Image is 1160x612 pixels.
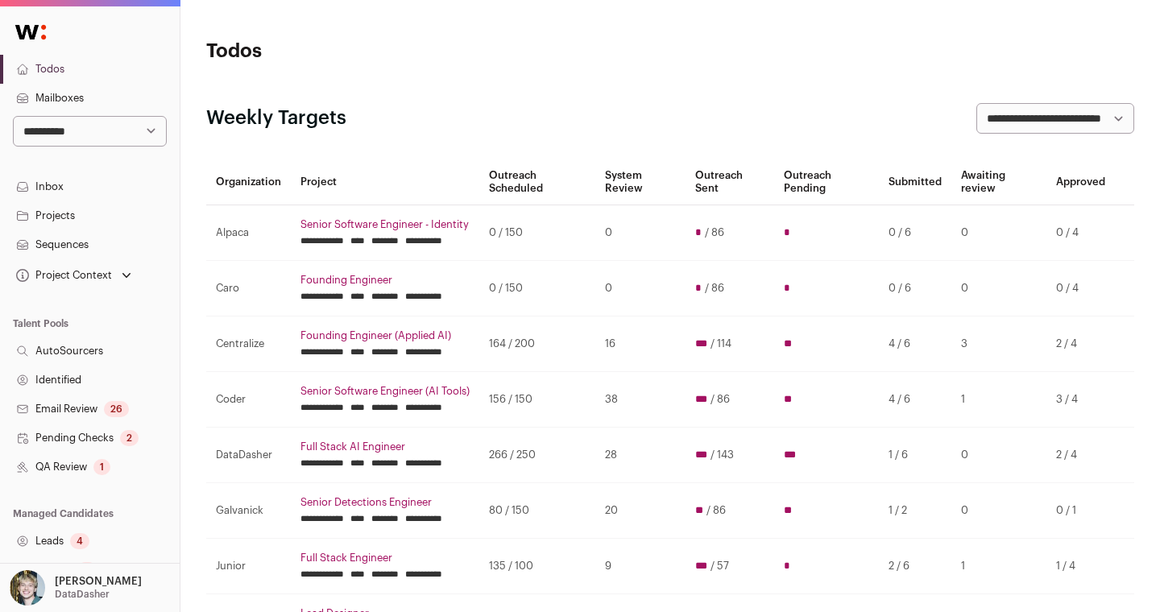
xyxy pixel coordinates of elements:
p: DataDasher [55,588,110,601]
span: / 57 [710,560,729,573]
td: 2 / 4 [1046,428,1115,483]
td: 0 [595,205,686,261]
td: 20 [595,483,686,539]
td: Alpaca [206,205,291,261]
a: Full Stack Engineer [300,552,470,564]
th: Outreach Sent [686,159,774,205]
img: Wellfound [6,16,55,48]
td: 2 / 6 [879,539,951,594]
td: 0 [951,428,1046,483]
th: Outreach Pending [774,159,879,205]
td: 3 / 4 [1046,372,1115,428]
td: 1 [951,372,1046,428]
th: Submitted [879,159,951,205]
td: 0 [595,261,686,316]
div: 2 [120,430,139,446]
a: Founding Engineer [300,274,470,287]
th: System Review [595,159,686,205]
span: / 86 [710,393,730,406]
th: Organization [206,159,291,205]
td: 164 / 200 [479,316,595,372]
a: Founding Engineer (Applied AI) [300,329,470,342]
td: Coder [206,372,291,428]
td: Caro [206,261,291,316]
td: 0 / 6 [879,205,951,261]
td: 1 / 6 [879,428,951,483]
td: 4 / 6 [879,316,951,372]
td: 0 / 150 [479,205,595,261]
td: Centralize [206,316,291,372]
td: 28 [595,428,686,483]
td: 4 / 6 [879,372,951,428]
td: 0 [951,205,1046,261]
td: 0 / 6 [879,261,951,316]
img: 6494470-medium_jpg [10,570,45,606]
button: Open dropdown [13,264,135,287]
a: Senior Software Engineer - Identity [300,218,470,231]
a: Senior Detections Engineer [300,496,470,509]
span: / 143 [710,449,734,461]
a: Senior Software Engineer (AI Tools) [300,385,470,398]
td: 0 / 4 [1046,261,1115,316]
td: 0 [951,483,1046,539]
td: 9 [595,539,686,594]
td: 3 [951,316,1046,372]
td: 0 [951,261,1046,316]
th: Awaiting review [951,159,1046,205]
div: 4 [70,533,89,549]
span: / 86 [705,282,724,295]
div: 1 [93,459,110,475]
span: / 86 [705,226,724,239]
div: 4 [77,562,97,578]
td: 16 [595,316,686,372]
td: 1 [951,539,1046,594]
a: Full Stack AI Engineer [300,440,470,453]
div: Project Context [13,269,112,282]
td: 156 / 150 [479,372,595,428]
td: 80 / 150 [479,483,595,539]
td: Junior [206,539,291,594]
span: / 114 [710,337,731,350]
button: Open dropdown [6,570,145,606]
span: / 86 [706,504,726,517]
th: Outreach Scheduled [479,159,595,205]
td: 2 / 4 [1046,316,1115,372]
td: 0 / 4 [1046,205,1115,261]
th: Approved [1046,159,1115,205]
td: 38 [595,372,686,428]
td: 0 / 150 [479,261,595,316]
div: 26 [104,401,129,417]
td: 135 / 100 [479,539,595,594]
td: DataDasher [206,428,291,483]
td: 1 / 4 [1046,539,1115,594]
td: Galvanick [206,483,291,539]
h1: Todos [206,39,516,64]
td: 0 / 1 [1046,483,1115,539]
p: [PERSON_NAME] [55,575,142,588]
h2: Weekly Targets [206,105,346,131]
td: 266 / 250 [479,428,595,483]
td: 1 / 2 [879,483,951,539]
th: Project [291,159,479,205]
